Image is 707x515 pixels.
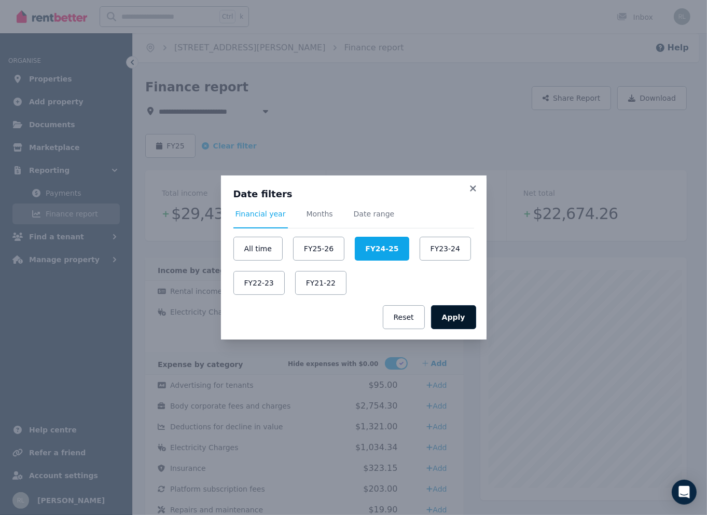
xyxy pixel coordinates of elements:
span: Financial year [235,209,286,219]
h3: Date filters [233,188,474,200]
button: FY24-25 [355,237,409,261]
span: Date range [354,209,395,219]
button: All time [233,237,283,261]
button: FY25-26 [293,237,344,261]
button: Apply [431,305,476,329]
button: FY23-24 [420,237,471,261]
nav: Tabs [233,209,474,228]
span: Months [307,209,333,219]
button: FY22-23 [233,271,285,295]
button: FY21-22 [295,271,346,295]
div: Open Intercom Messenger [672,480,697,505]
button: Reset [383,305,425,329]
